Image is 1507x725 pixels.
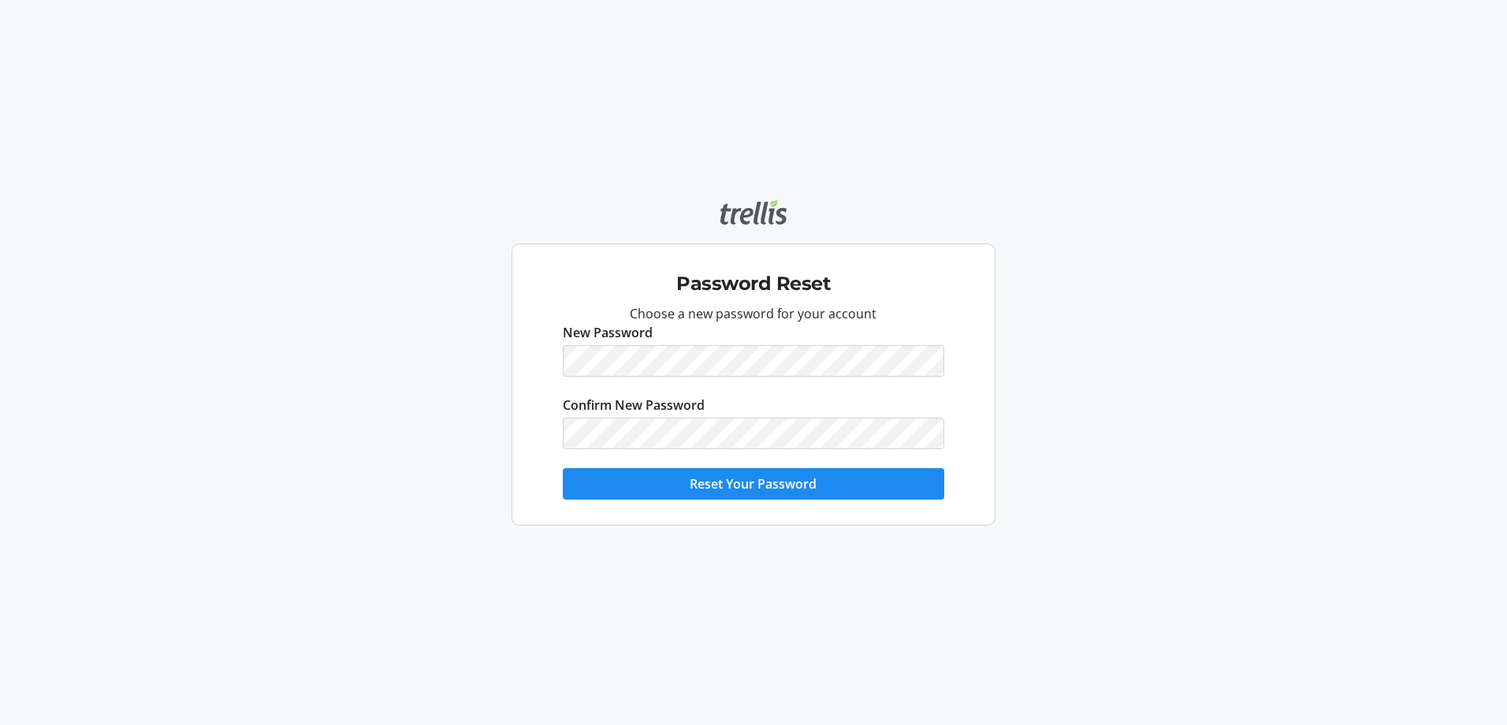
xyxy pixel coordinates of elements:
button: Reset Your Password [563,468,943,500]
p: Choose a new password for your account [563,304,943,323]
div: Password Reset [525,251,981,304]
span: Reset Your Password [690,474,817,493]
img: Trellis logo [720,199,787,225]
label: New Password [563,323,653,342]
label: Confirm New Password [563,396,705,415]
